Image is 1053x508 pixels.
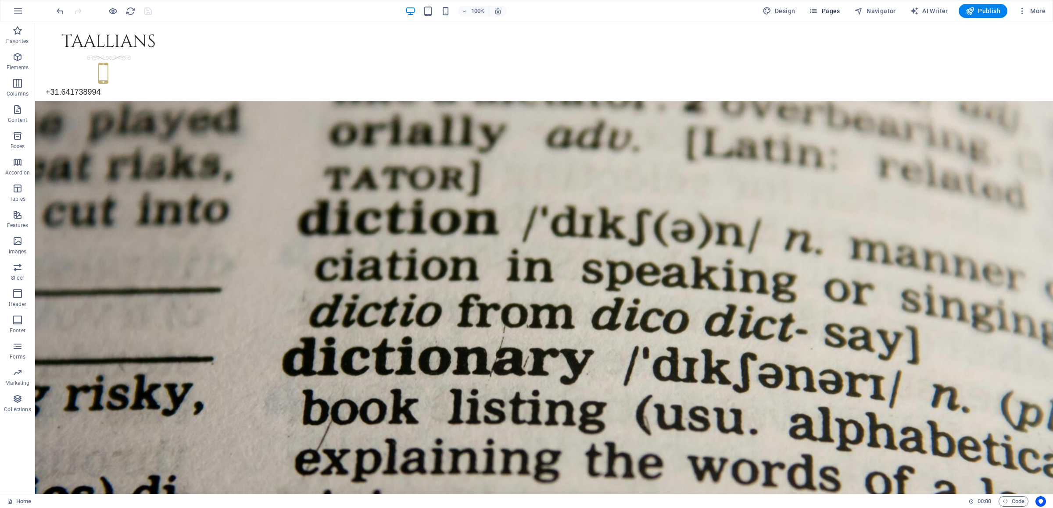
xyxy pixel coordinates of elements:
[9,248,27,255] p: Images
[471,6,485,16] h6: 100%
[494,7,502,15] i: On resize automatically adjust zoom level to fit chosen device.
[984,498,985,504] span: :
[851,4,899,18] button: Navigator
[11,143,25,150] p: Boxes
[7,64,29,71] p: Elements
[6,38,29,45] p: Favorites
[7,496,31,507] a: Click to cancel selection. Double-click to open Pages
[1035,496,1046,507] button: Usercentrics
[806,4,843,18] button: Pages
[7,90,29,97] p: Columns
[7,222,28,229] p: Features
[10,195,25,202] p: Tables
[854,7,896,15] span: Navigator
[55,6,65,16] button: undo
[999,496,1028,507] button: Code
[966,7,1000,15] span: Publish
[5,169,30,176] p: Accordion
[906,4,952,18] button: AI Writer
[763,7,795,15] span: Design
[10,327,25,334] p: Footer
[1003,496,1024,507] span: Code
[11,274,25,281] p: Slider
[458,6,489,16] button: 100%
[1018,7,1046,15] span: More
[11,66,66,75] span: +31.641738994
[125,6,136,16] i: Reload page
[55,6,65,16] i: Undo: Change text (Ctrl+Z)
[8,117,27,124] p: Content
[125,6,136,16] button: reload
[5,380,29,387] p: Marketing
[978,496,991,507] span: 00 00
[910,7,948,15] span: AI Writer
[10,353,25,360] p: Forms
[959,4,1007,18] button: Publish
[759,4,799,18] button: Design
[4,406,31,413] p: Collections
[1014,4,1049,18] button: More
[809,7,840,15] span: Pages
[9,301,26,308] p: Header
[968,496,992,507] h6: Session time
[107,6,118,16] button: Click here to leave preview mode and continue editing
